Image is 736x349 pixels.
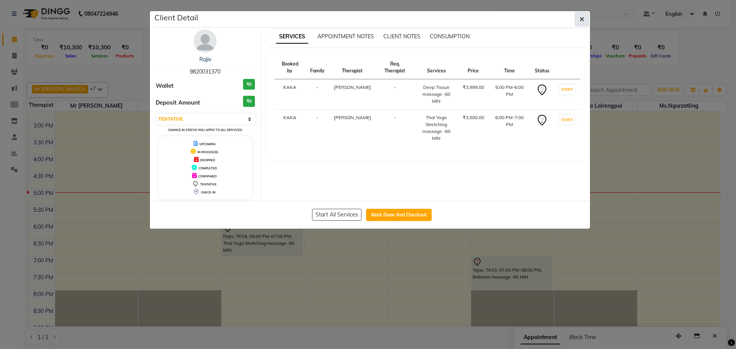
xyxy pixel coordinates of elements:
td: - [376,79,414,110]
button: START [559,115,575,125]
td: - [306,110,329,147]
span: CONSUMPTION [430,33,470,40]
div: ₹3,500.00 [463,114,484,121]
h3: ₹0 [243,79,255,90]
span: COMPLETED [199,166,217,170]
button: Start All Services [312,209,361,221]
th: Status [530,56,554,79]
span: 9820031370 [190,68,220,75]
div: Deep Tissue massage -60 MIN [419,84,453,105]
td: KAKA [274,110,306,147]
button: START [559,85,575,94]
h5: Client Detail [154,12,198,23]
td: 5:00 PM-6:00 PM [489,79,530,110]
h3: ₹0 [243,96,255,107]
td: 6:00 PM-7:00 PM [489,110,530,147]
span: DROPPED [200,158,215,162]
span: UPCOMING [199,142,216,146]
span: SERVICES [276,30,308,44]
th: Services [414,56,458,79]
span: CLIENT NOTES [383,33,421,40]
a: Rajiv [199,56,211,63]
div: ₹3,999.00 [463,84,484,91]
span: Deposit Amount [156,98,200,107]
span: TENTATIVE [200,182,217,186]
th: Price [458,56,489,79]
td: - [376,110,414,147]
span: Wallet [156,82,174,90]
th: Req. Therapist [376,56,414,79]
span: APPOINTMENT NOTES [317,33,374,40]
th: Therapist [329,56,376,79]
span: CONFIRMED [198,174,217,178]
span: CHECK-IN [201,190,215,194]
div: Thai Yoga Stretching massage -60 MIN [419,114,453,142]
td: - [306,79,329,110]
span: [PERSON_NAME] [334,84,371,90]
button: Mark Done And Checkout [366,209,432,221]
small: Change in status will apply to all services. [168,128,243,132]
th: Family [306,56,329,79]
th: Time [489,56,530,79]
th: Booked by [274,56,306,79]
span: [PERSON_NAME] [334,115,371,120]
span: IN PROGRESS [197,150,218,154]
img: avatar [194,29,217,52]
td: KAKA [274,79,306,110]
